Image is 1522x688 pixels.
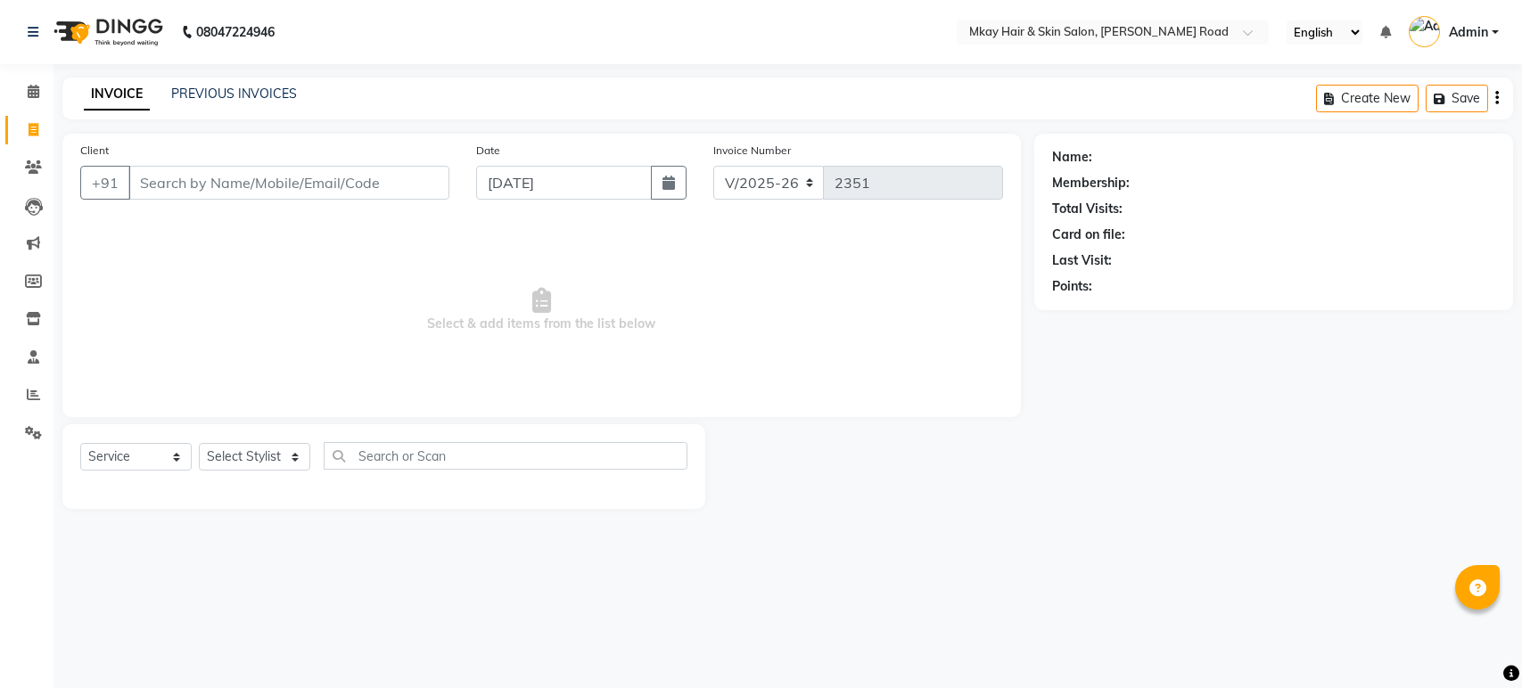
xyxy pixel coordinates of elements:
[1316,85,1419,112] button: Create New
[80,166,130,200] button: +91
[1052,148,1092,167] div: Name:
[128,166,449,200] input: Search by Name/Mobile/Email/Code
[1426,85,1488,112] button: Save
[171,86,297,102] a: PREVIOUS INVOICES
[196,7,275,57] b: 08047224946
[1449,23,1488,42] span: Admin
[1052,277,1092,296] div: Points:
[45,7,168,57] img: logo
[1409,16,1440,47] img: Admin
[1052,251,1112,270] div: Last Visit:
[84,78,150,111] a: INVOICE
[1052,174,1130,192] div: Membership:
[80,221,1003,399] span: Select & add items from the list below
[1052,200,1123,218] div: Total Visits:
[324,442,687,470] input: Search or Scan
[1052,225,1125,244] div: Card on file:
[80,143,109,159] label: Client
[476,143,500,159] label: Date
[713,143,791,159] label: Invoice Number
